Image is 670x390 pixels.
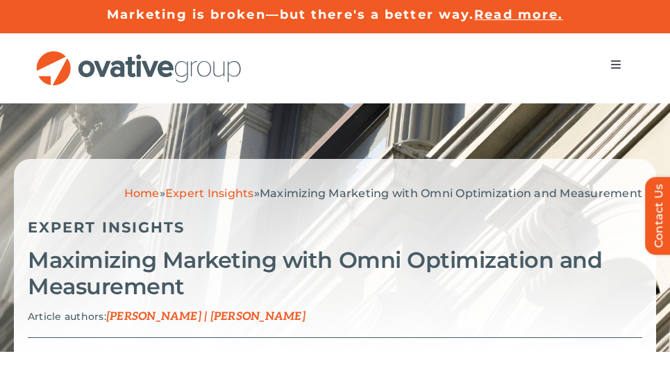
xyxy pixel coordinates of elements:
[124,187,642,200] span: » »
[107,7,475,22] a: Marketing is broken—but there's a better way.
[124,187,160,200] a: Home
[35,49,243,62] a: OG_Full_horizontal_RGB
[165,187,254,200] a: Expert Insights
[28,247,642,300] h2: Maximizing Marketing with Omni Optimization and Measurement
[28,310,642,323] p: Article authors:
[474,7,563,22] a: Read more.
[28,219,185,236] a: Expert Insights
[106,310,305,323] span: [PERSON_NAME] | [PERSON_NAME]
[260,187,642,200] span: Maximizing Marketing with Omni Optimization and Measurement
[596,51,635,78] nav: Menu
